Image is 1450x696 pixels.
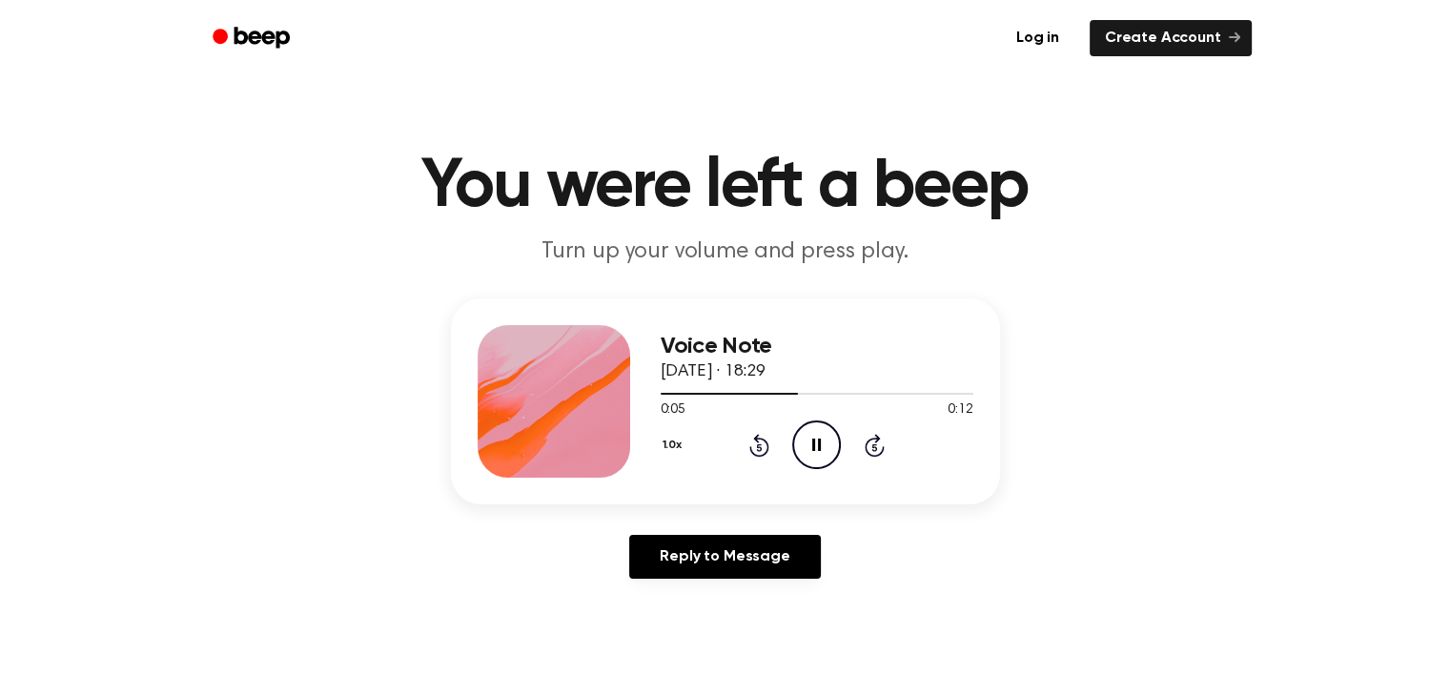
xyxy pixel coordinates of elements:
a: Log in [997,16,1078,60]
a: Beep [199,20,307,57]
a: Create Account [1090,20,1252,56]
span: 0:12 [948,400,972,420]
a: Reply to Message [629,535,820,579]
p: Turn up your volume and press play. [359,236,1092,268]
button: 1.0x [661,429,689,461]
h3: Voice Note [661,334,973,359]
span: 0:05 [661,400,685,420]
h1: You were left a beep [237,153,1214,221]
span: [DATE] · 18:29 [661,363,766,380]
